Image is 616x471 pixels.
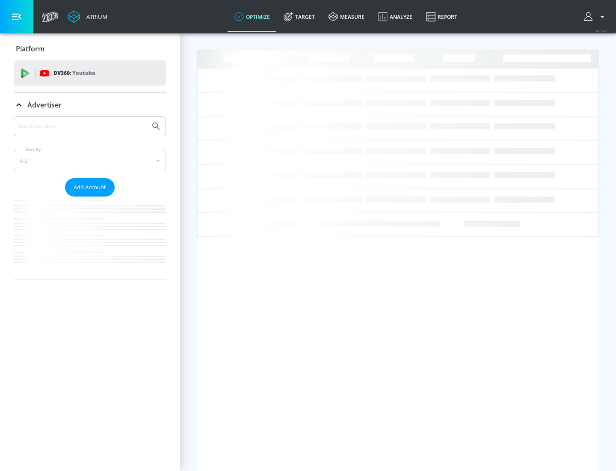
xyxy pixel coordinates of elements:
p: Advertiser [27,100,62,110]
a: optimize [228,1,277,32]
p: Youtube [72,69,95,78]
label: Sort By [24,147,43,152]
a: Report [419,1,464,32]
input: Search by name [17,121,147,132]
div: Advertiser [14,93,166,117]
a: measure [322,1,371,32]
div: Platform [14,37,166,61]
a: Atrium [68,10,107,23]
span: Add Account [74,182,106,192]
div: Atrium [83,13,107,21]
div: A-Z [14,150,166,171]
a: Analyze [371,1,419,32]
nav: list of Advertiser [14,197,166,280]
div: DV360: Youtube [14,60,166,86]
a: Target [277,1,322,32]
span: v 4.24.0 [595,28,607,33]
p: DV360: [53,69,95,78]
button: Add Account [65,178,115,197]
p: Platform [16,44,44,54]
div: Advertiser [14,116,166,280]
